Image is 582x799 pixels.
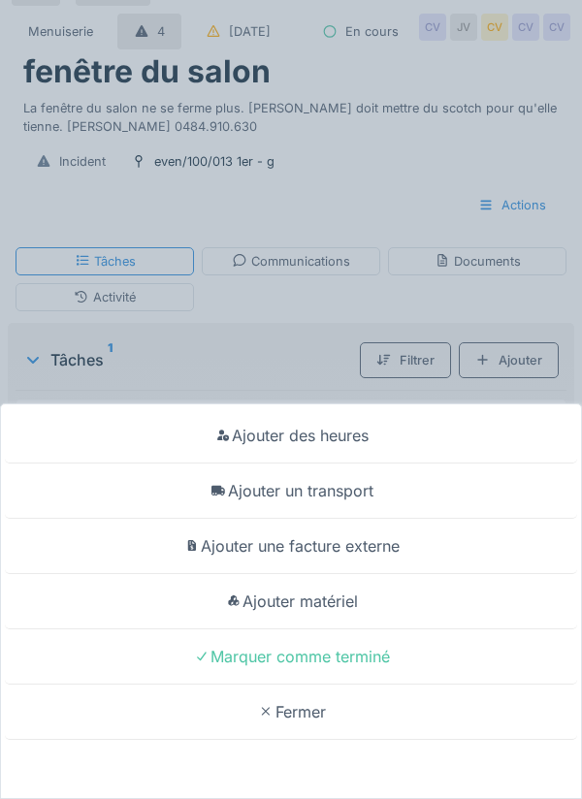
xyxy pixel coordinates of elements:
[5,574,577,629] div: Ajouter matériel
[5,519,577,574] div: Ajouter une facture externe
[5,463,577,519] div: Ajouter un transport
[5,685,577,740] div: Fermer
[5,629,577,685] div: Marquer comme terminé
[5,408,577,463] div: Ajouter des heures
